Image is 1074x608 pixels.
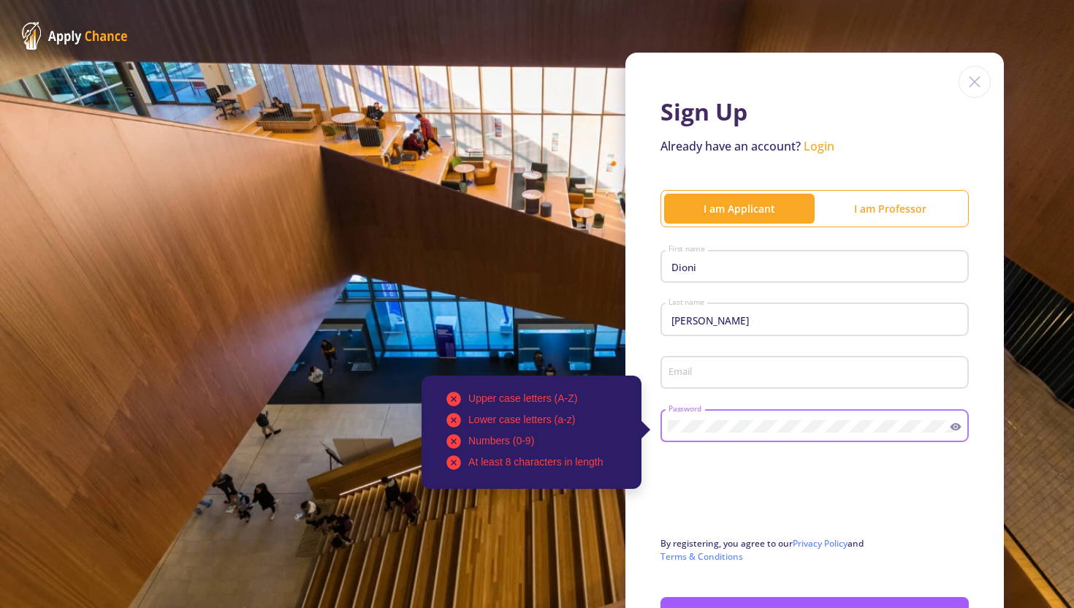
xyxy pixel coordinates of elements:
[815,201,965,216] div: I am Professor
[660,537,969,563] p: By registering, you agree to our and
[22,22,128,50] img: ApplyChance Logo
[660,98,969,126] h1: Sign Up
[468,393,577,405] span: Upper case letters (A-Z)
[468,436,534,447] span: Numbers (0-9)
[660,468,883,525] iframe: reCAPTCHA
[468,457,603,468] span: At least 8 characters in length
[468,414,575,426] span: Lower case letters (a-z)
[664,201,815,216] div: I am Applicant
[660,550,743,563] a: Terms & Conditions
[804,138,834,154] a: Login
[660,137,969,155] p: Already have an account?
[793,537,848,550] a: Privacy Policy
[959,66,991,98] img: close icon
